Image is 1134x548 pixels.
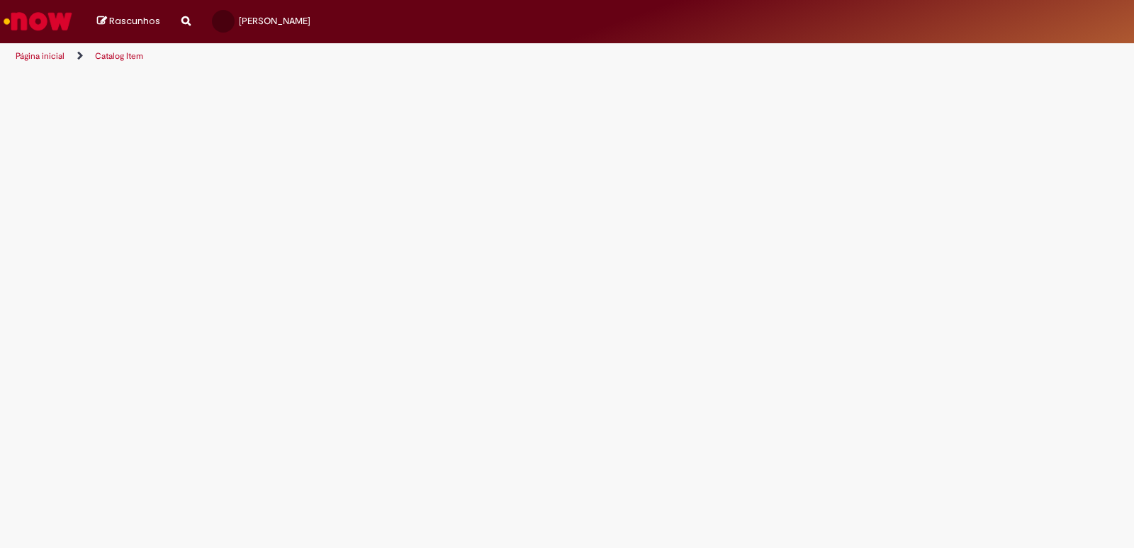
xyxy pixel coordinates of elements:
[1,7,74,35] img: ServiceNow
[16,50,64,62] a: Página inicial
[97,15,160,28] a: Rascunhos
[95,50,143,62] a: Catalog Item
[11,43,746,69] ul: Trilhas de página
[239,15,310,27] span: [PERSON_NAME]
[109,14,160,28] span: Rascunhos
